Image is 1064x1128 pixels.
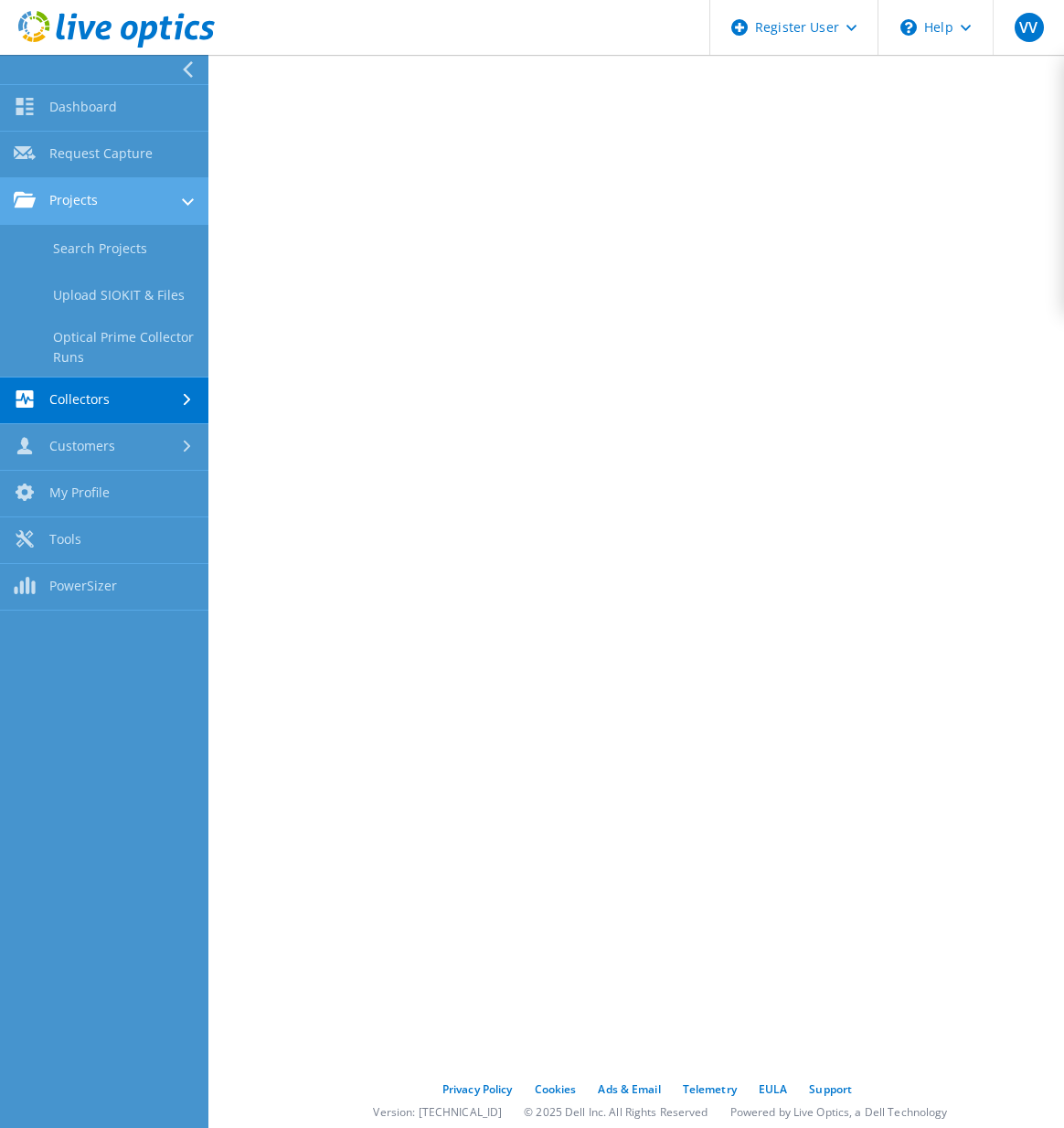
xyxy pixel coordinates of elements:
li: © 2025 Dell Inc. All Rights Reserved [524,1104,708,1120]
li: Powered by Live Optics, a Dell Technology [730,1104,948,1120]
a: EULA [759,1081,787,1097]
a: Support [809,1081,852,1097]
li: Version: [TECHNICAL_ID] [373,1104,502,1120]
svg: \n [900,19,917,36]
a: Ads & Email [598,1081,660,1097]
a: Telemetry [683,1081,737,1097]
a: Cookies [535,1081,577,1097]
a: Privacy Policy [442,1081,513,1097]
span: VV [1015,13,1044,42]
